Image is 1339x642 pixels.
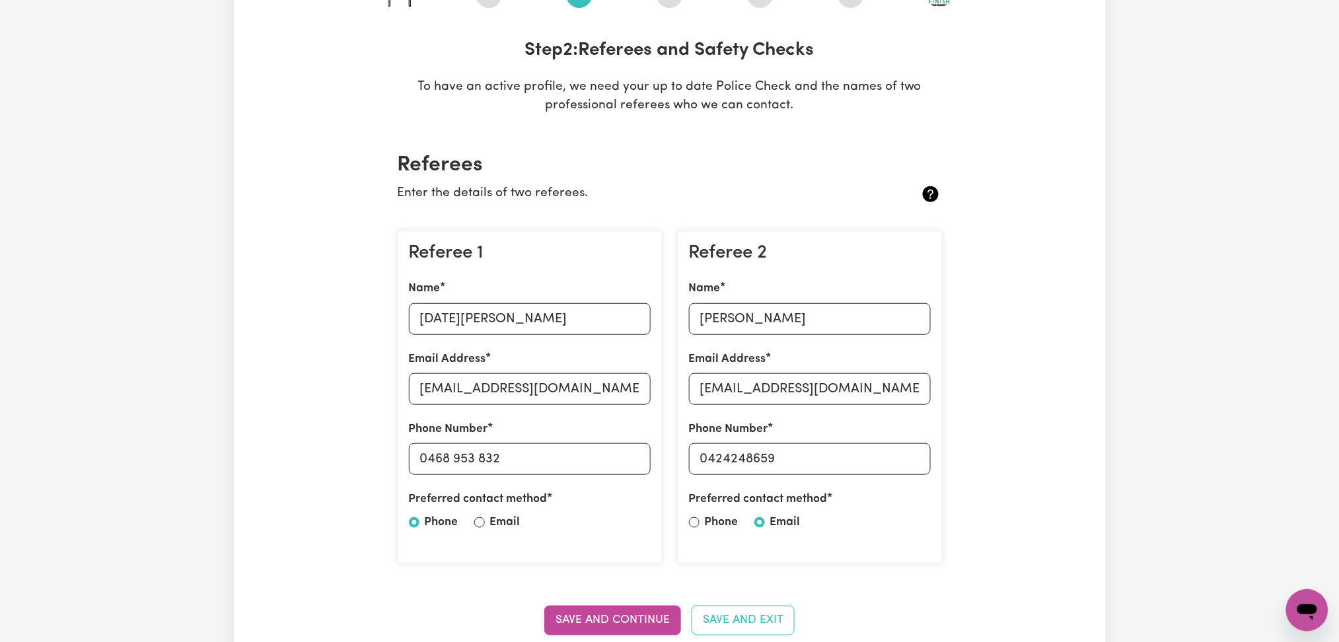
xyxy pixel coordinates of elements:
p: To have an active profile, we need your up to date Police Check and the names of two professional... [387,78,953,116]
iframe: Button to launch messaging window [1286,589,1328,631]
h3: Referee 2 [689,242,931,265]
label: Name [409,280,441,297]
p: Enter the details of two referees. [398,184,851,203]
button: Save and Exit [692,606,795,635]
label: Preferred contact method [409,491,548,508]
label: Phone [425,514,458,531]
h3: Referee 1 [409,242,651,265]
label: Phone Number [409,421,488,438]
label: Email Address [409,351,486,368]
label: Email [770,514,801,531]
label: Phone [705,514,739,531]
label: Email [490,514,521,531]
label: Phone Number [689,421,768,438]
label: Name [689,280,721,297]
h2: Referees [398,153,942,178]
h3: Step 2 : Referees and Safety Checks [387,40,953,62]
label: Email Address [689,351,766,368]
button: Save and Continue [544,606,681,635]
label: Preferred contact method [689,491,828,508]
